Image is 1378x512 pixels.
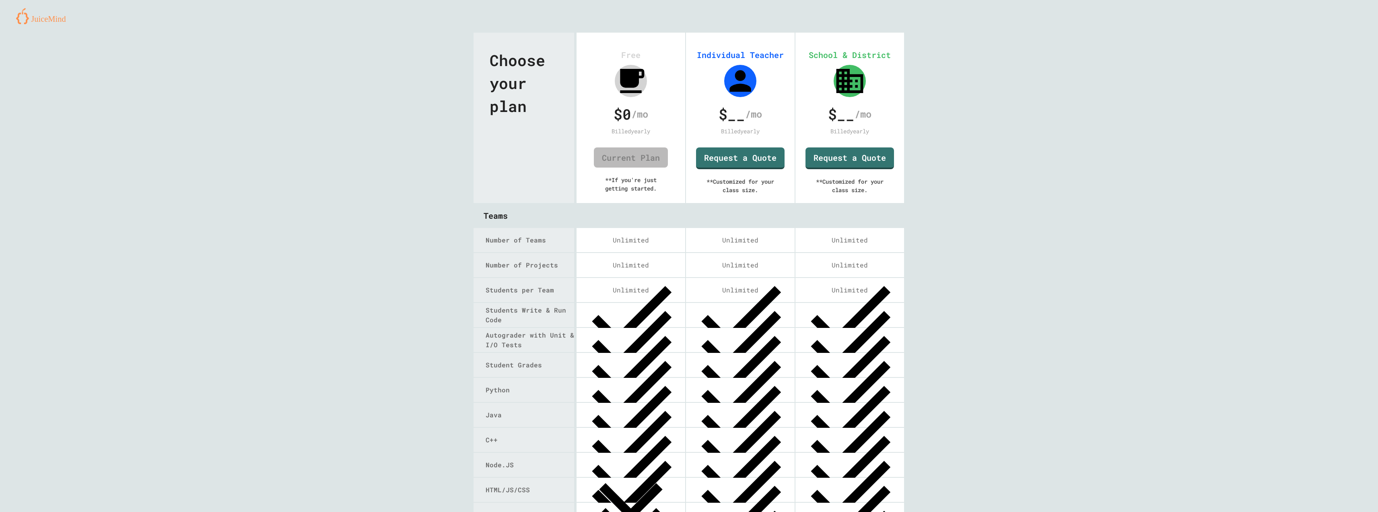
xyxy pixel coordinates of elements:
div: School & District [803,49,896,61]
div: HTML/JS/CSS [486,485,574,495]
div: /mo [696,103,785,125]
span: $ 0 [614,103,631,125]
div: Node.JS [486,460,574,470]
div: /mo [805,103,894,125]
div: Unlimited [686,253,795,277]
div: Free [585,49,677,61]
div: Autograder with Unit & I/O Tests [486,330,574,350]
div: Python [486,385,574,395]
div: Teams [474,203,904,228]
div: Unlimited [686,228,795,252]
div: Students Write & Run Code [486,305,574,325]
a: Request a Quote [805,147,894,169]
div: Unlimited [795,228,904,252]
div: Unlimited [577,228,685,252]
div: Unlimited [795,253,904,277]
a: Current Plan [594,147,668,168]
div: Java [486,410,574,420]
div: Billed yearly [803,127,896,135]
div: Students per Team [486,285,574,295]
div: Student Grades [486,360,574,370]
a: Request a Quote [696,147,785,169]
div: Number of Teams [486,235,574,245]
div: ** Customized for your class size. [803,169,896,202]
div: C++ [486,435,574,445]
div: Number of Projects [486,260,574,270]
img: logo-orange.svg [16,8,72,24]
span: $ __ [719,103,745,125]
div: Individual Teacher [694,49,787,61]
div: /mo [587,103,675,125]
div: Billed yearly [694,127,787,135]
span: $ __ [828,103,855,125]
div: Unlimited [577,253,685,277]
div: ** Customized for your class size. [694,169,787,202]
div: Billed yearly [585,127,677,135]
div: Choose your plan [474,33,574,203]
div: ** If you're just getting started. [585,168,677,201]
